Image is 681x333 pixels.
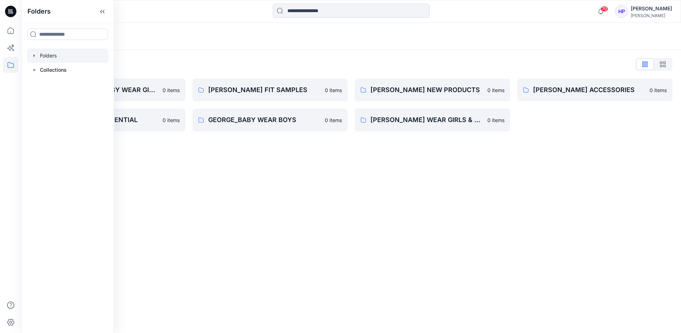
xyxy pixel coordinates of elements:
p: [PERSON_NAME] FIT SAMPLES [208,85,321,95]
p: 0 items [325,116,342,124]
a: [PERSON_NAME] ACCESSORIES0 items [517,79,673,101]
a: [PERSON_NAME] NEW PRODUCTS0 items [355,79,510,101]
p: GEORGE_BABY WEAR BOYS [208,115,321,125]
div: HP [615,5,628,18]
p: 0 items [487,86,505,94]
p: 0 items [650,86,667,94]
p: 0 items [325,86,342,94]
a: GEORGE_BABY WEAR BOYS0 items [193,109,348,131]
span: 70 [600,6,608,12]
a: [PERSON_NAME] WEAR GIRLS & UNISEX0 items [355,109,510,131]
div: [PERSON_NAME] [631,4,672,13]
p: [PERSON_NAME] WEAR GIRLS & UNISEX [370,115,483,125]
p: [PERSON_NAME] ACCESSORIES [533,85,646,95]
a: [PERSON_NAME] FIT SAMPLES0 items [193,79,348,101]
p: 0 items [487,116,505,124]
p: Collections [40,66,67,74]
p: 0 items [163,116,180,124]
p: [PERSON_NAME] NEW PRODUCTS [370,85,483,95]
div: [PERSON_NAME] [631,13,672,18]
p: 0 items [163,86,180,94]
